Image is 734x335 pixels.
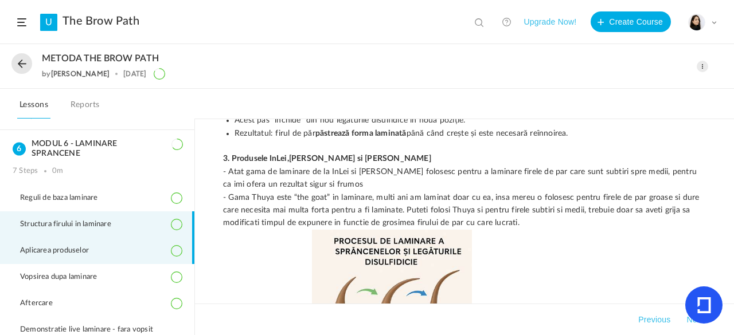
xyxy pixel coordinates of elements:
span: METODA THE BROW PATH [42,53,159,64]
span: Vopsirea dupa laminare [20,273,111,282]
span: Demonstratie live laminare - fara vopsit [20,325,167,334]
a: [PERSON_NAME] [51,69,110,78]
h3: MODUL 6 - LAMINARE SPRANCENE [13,139,182,159]
button: Previous [636,313,673,326]
span: Aftercare [20,299,67,308]
p: - Atat gama de laminare de la InLei si [PERSON_NAME] folosesc pentru a laminare firele de par car... [223,165,706,191]
li: Acest pas “închide” din nou legăturile disulfidice în noua poziție. [235,114,706,127]
div: 7 Steps [13,167,38,176]
p: - Gama Thuya este “the goat” in laminare, multi ani am laminat doar cu ea, insa mereu o folosesc ... [223,191,706,230]
a: The Brow Path [63,14,139,28]
img: poza-profil.jpg [689,14,705,30]
strong: păstrează forma laminată [315,129,407,137]
a: Lessons [17,97,50,119]
div: by [42,70,110,78]
button: Next [684,313,706,326]
div: 0m [52,167,63,176]
button: Create Course [591,11,671,32]
a: U [40,14,57,31]
span: Structura firului in laminare [20,220,126,229]
button: Upgrade Now! [524,11,576,32]
span: Aplicarea produselor [20,246,103,255]
span: Reguli de baza laminare [20,194,112,203]
div: [DATE] [123,70,146,78]
li: Rezultatul: firul de păr până când crește și este necesară reînnoirea. [235,127,706,140]
a: Reports [68,97,102,119]
strong: 3. Produsele InLei,[PERSON_NAME] si [PERSON_NAME] [223,155,431,163]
